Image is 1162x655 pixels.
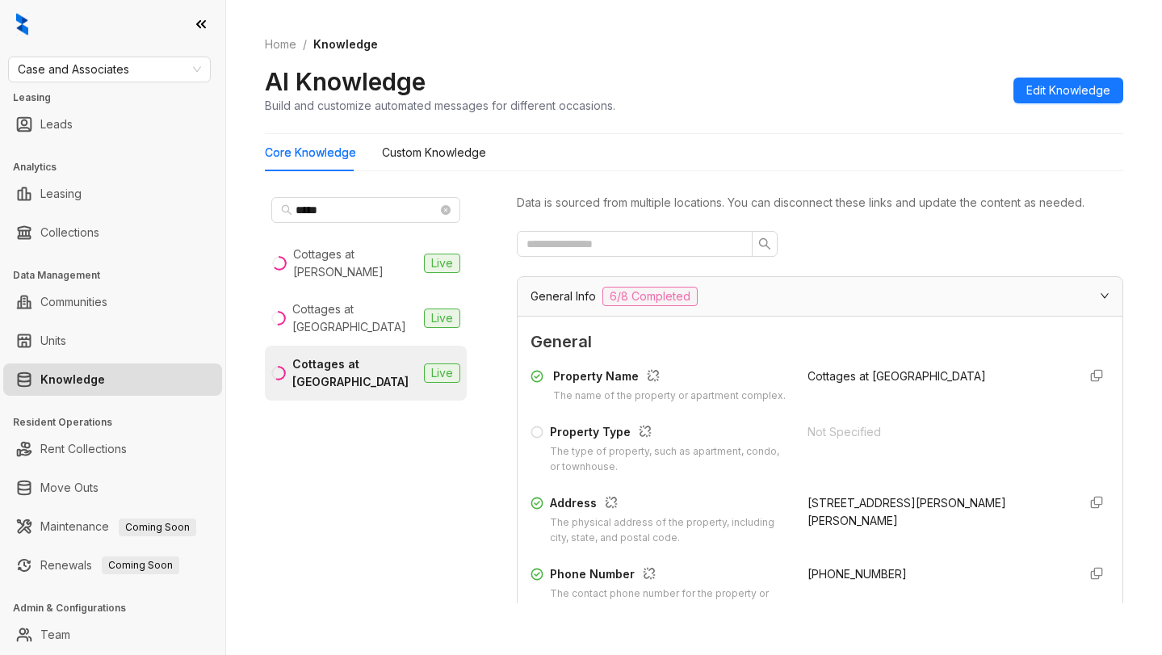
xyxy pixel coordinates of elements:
a: Leads [40,108,73,141]
div: Cottages at [GEOGRAPHIC_DATA] [292,355,417,391]
span: Case and Associates [18,57,201,82]
h3: Analytics [13,160,225,174]
li: Knowledge [3,363,222,396]
a: Communities [40,286,107,318]
div: Data is sourced from multiple locations. You can disconnect these links and update the content as... [517,194,1123,212]
span: close-circle [441,205,451,215]
div: Custom Knowledge [382,144,486,162]
div: Not Specified [808,423,1065,441]
button: Edit Knowledge [1013,78,1123,103]
div: General Info6/8 Completed [518,277,1122,316]
li: Renewals [3,549,222,582]
span: Live [424,254,460,273]
div: Build and customize automated messages for different occasions. [265,97,615,114]
img: logo [16,13,28,36]
div: The type of property, such as apartment, condo, or townhouse. [550,444,788,475]
li: Units [3,325,222,357]
h3: Resident Operations [13,415,225,430]
li: Communities [3,286,222,318]
div: The physical address of the property, including city, state, and postal code. [550,515,788,546]
li: Leads [3,108,222,141]
li: Team [3,619,222,651]
span: Live [424,363,460,383]
li: Rent Collections [3,433,222,465]
li: Collections [3,216,222,249]
span: Edit Knowledge [1026,82,1110,99]
div: Address [550,494,788,515]
div: Property Type [550,423,788,444]
div: Phone Number [550,565,787,586]
h3: Data Management [13,268,225,283]
span: search [281,204,292,216]
span: search [758,237,771,250]
span: General Info [531,288,596,305]
span: Knowledge [313,37,378,51]
h3: Leasing [13,90,225,105]
span: Coming Soon [119,519,196,536]
h2: AI Knowledge [265,66,426,97]
a: Team [40,619,70,651]
div: The name of the property or apartment complex. [553,388,786,404]
li: Leasing [3,178,222,210]
span: expanded [1100,291,1110,300]
a: Rent Collections [40,433,127,465]
a: Collections [40,216,99,249]
a: Leasing [40,178,82,210]
a: Home [262,36,300,53]
span: Cottages at [GEOGRAPHIC_DATA] [808,369,986,383]
a: Move Outs [40,472,99,504]
li: / [303,36,307,53]
span: 6/8 Completed [602,287,698,306]
span: [PHONE_NUMBER] [808,567,907,581]
h3: Admin & Configurations [13,601,225,615]
a: Units [40,325,66,357]
span: General [531,330,1110,355]
div: Cottages at [PERSON_NAME] [293,246,417,281]
li: Move Outs [3,472,222,504]
a: Knowledge [40,363,105,396]
div: The contact phone number for the property or leasing office. [550,586,787,617]
span: Coming Soon [102,556,179,574]
div: [STREET_ADDRESS][PERSON_NAME][PERSON_NAME] [808,494,1065,530]
a: RenewalsComing Soon [40,549,179,582]
li: Maintenance [3,510,222,543]
div: Property Name [553,367,786,388]
span: Live [424,309,460,328]
div: Core Knowledge [265,144,356,162]
div: Cottages at [GEOGRAPHIC_DATA] [292,300,417,336]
